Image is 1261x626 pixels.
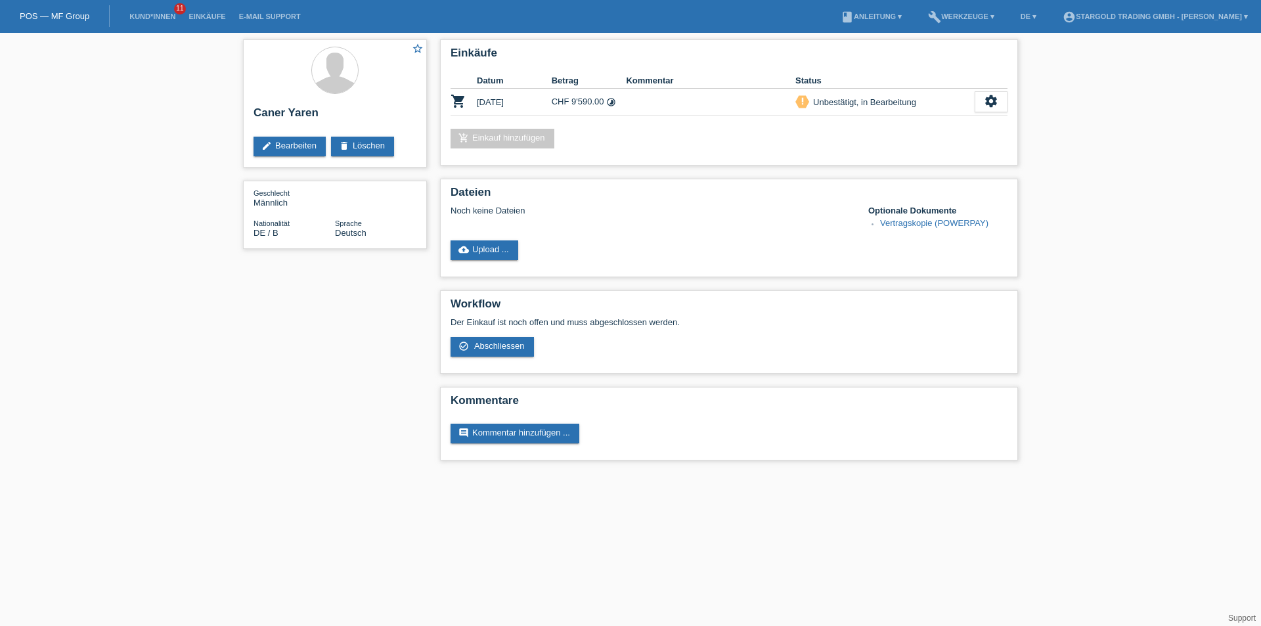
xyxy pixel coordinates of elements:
td: CHF 9'590.00 [552,89,627,116]
h2: Einkäufe [451,47,1007,66]
span: Sprache [335,219,362,227]
h2: Dateien [451,186,1007,206]
a: account_circleStargold Trading GmbH - [PERSON_NAME] ▾ [1056,12,1254,20]
td: [DATE] [477,89,552,116]
i: check_circle_outline [458,341,469,351]
span: Geschlecht [254,189,290,197]
a: POS — MF Group [20,11,89,21]
th: Status [795,73,975,89]
i: comment [458,428,469,438]
div: Noch keine Dateien [451,206,852,215]
a: editBearbeiten [254,137,326,156]
a: deleteLöschen [331,137,394,156]
span: Nationalität [254,219,290,227]
i: edit [261,141,272,151]
a: Support [1228,614,1256,623]
a: Vertragskopie (POWERPAY) [880,218,988,228]
i: settings [984,94,998,108]
a: E-Mail Support [232,12,307,20]
i: book [841,11,854,24]
a: check_circle_outline Abschliessen [451,337,534,357]
div: Unbestätigt, in Bearbeitung [809,95,916,109]
a: Kund*innen [123,12,182,20]
th: Betrag [552,73,627,89]
a: bookAnleitung ▾ [834,12,908,20]
h4: Optionale Dokumente [868,206,1007,215]
div: Männlich [254,188,335,208]
i: build [928,11,941,24]
i: cloud_upload [458,244,469,255]
p: Der Einkauf ist noch offen und muss abgeschlossen werden. [451,317,1007,327]
i: delete [339,141,349,151]
h2: Caner Yaren [254,106,416,126]
h2: Workflow [451,298,1007,317]
span: Abschliessen [474,341,525,351]
i: star_border [412,43,424,55]
span: 11 [174,3,186,14]
i: add_shopping_cart [458,133,469,143]
i: priority_high [798,97,807,106]
a: buildWerkzeuge ▾ [921,12,1001,20]
a: commentKommentar hinzufügen ... [451,424,579,443]
span: Deutsch [335,228,366,238]
i: account_circle [1063,11,1076,24]
i: POSP00028378 [451,93,466,109]
a: Einkäufe [182,12,232,20]
th: Datum [477,73,552,89]
a: DE ▾ [1014,12,1043,20]
span: Deutschland / B / 01.01.2021 [254,228,278,238]
a: add_shopping_cartEinkauf hinzufügen [451,129,554,148]
i: Fixe Raten (48 Raten) [606,97,616,107]
a: cloud_uploadUpload ... [451,240,518,260]
a: star_border [412,43,424,56]
th: Kommentar [626,73,795,89]
h2: Kommentare [451,394,1007,414]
